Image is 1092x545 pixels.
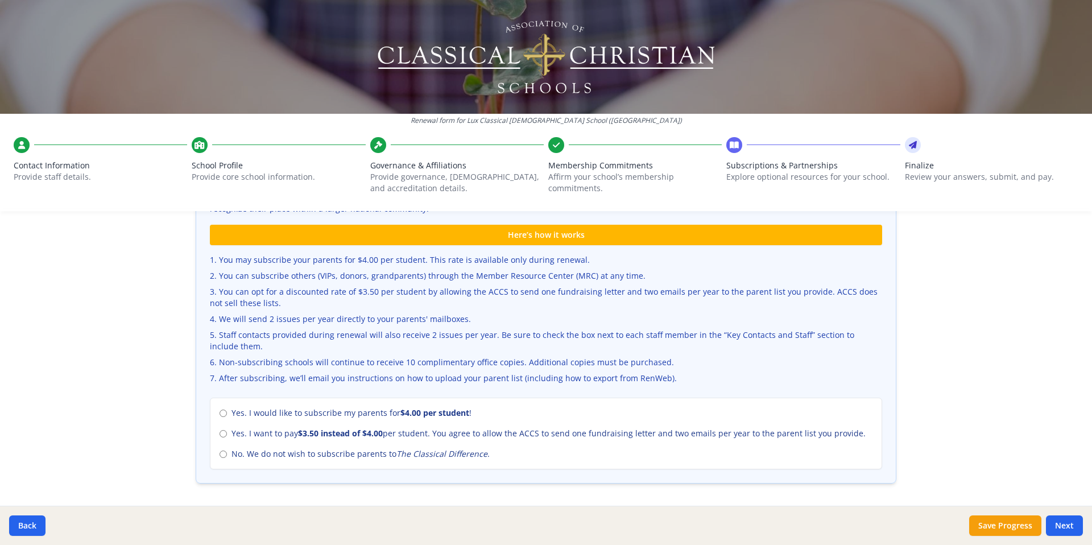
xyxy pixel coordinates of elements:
li: You can opt for a discounted rate of $3.50 per student by allowing the ACCS to send one fundraisi... [210,286,882,309]
input: Yes. I want to pay$3.50 instead of $4.00per student. You agree to allow the ACCS to send one fund... [220,430,227,437]
li: You can subscribe others (VIPs, donors, grandparents) through the Member Resource Center (MRC) at... [210,270,882,282]
input: Yes. I would like to subscribe my parents for$4.00 per student! [220,410,227,417]
span: Subscriptions & Partnerships [726,160,900,171]
li: We will send 2 issues per year directly to your parents' mailboxes. [210,313,882,325]
div: Here’s how it works [210,225,882,245]
li: Staff contacts provided during renewal will also receive 2 issues per year. Be sure to check the ... [210,329,882,352]
span: No. We do not wish to subscribe parents to . [231,448,490,460]
strong: $4.00 per student [400,407,469,418]
li: Non-subscribing schools will continue to receive 10 complimentary office copies. Additional copie... [210,357,882,368]
span: Governance & Affiliations [370,160,544,171]
input: No. We do not wish to subscribe parents toThe Classical Difference. [220,451,227,458]
span: Contact Information [14,160,187,171]
span: Membership Commitments [548,160,722,171]
img: Logo [376,17,717,97]
strong: $3.50 instead of $4.00 [298,428,383,439]
p: Provide core school information. [192,171,365,183]
span: Finalize [905,160,1078,171]
li: You may subscribe your parents for $4.00 per student. This rate is available only during renewal. [210,254,882,266]
span: Yes. I would like to subscribe my parents for ! [231,407,471,419]
p: Affirm your school’s membership commitments. [548,171,722,194]
p: Explore optional resources for your school. [726,171,900,183]
p: Provide governance, [DEMOGRAPHIC_DATA], and accreditation details. [370,171,544,194]
li: After subscribing, we’ll email you instructions on how to upload your parent list (including how ... [210,373,882,384]
span: School Profile [192,160,365,171]
span: Yes. I want to pay per student. You agree to allow the ACCS to send one fundraising letter and tw... [231,428,866,439]
p: Review your answers, submit, and pay. [905,171,1078,183]
button: Back [9,515,45,536]
button: Save Progress [969,515,1041,536]
em: The Classical Difference [396,448,487,459]
button: Next [1046,515,1083,536]
p: Provide staff details. [14,171,187,183]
